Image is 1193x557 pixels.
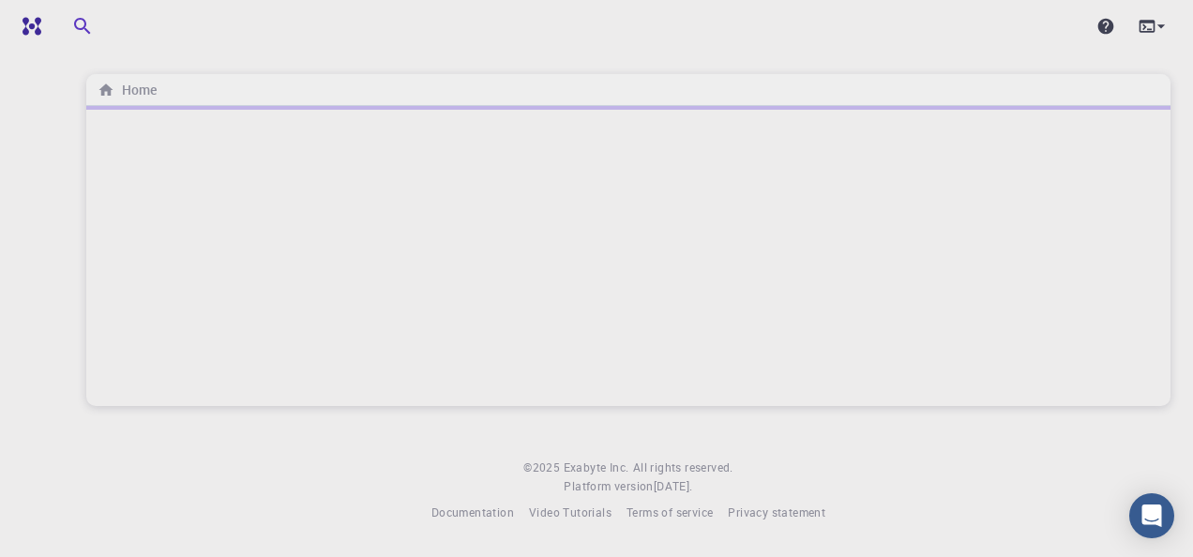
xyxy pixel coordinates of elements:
img: logo [15,17,41,36]
a: Exabyte Inc. [564,459,629,477]
div: Open Intercom Messenger [1129,493,1174,538]
span: All rights reserved. [633,459,733,477]
span: Exabyte Inc. [564,459,629,474]
nav: breadcrumb [94,80,160,100]
span: Video Tutorials [529,504,612,519]
span: Terms of service [627,504,713,519]
a: Terms of service [627,504,713,522]
h6: Home [114,80,157,100]
span: Privacy statement [728,504,825,519]
span: [DATE] . [654,478,693,493]
a: [DATE]. [654,477,693,496]
a: Video Tutorials [529,504,612,522]
span: Documentation [431,504,514,519]
span: Platform version [564,477,653,496]
a: Documentation [431,504,514,522]
a: Privacy statement [728,504,825,522]
span: © 2025 [523,459,563,477]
